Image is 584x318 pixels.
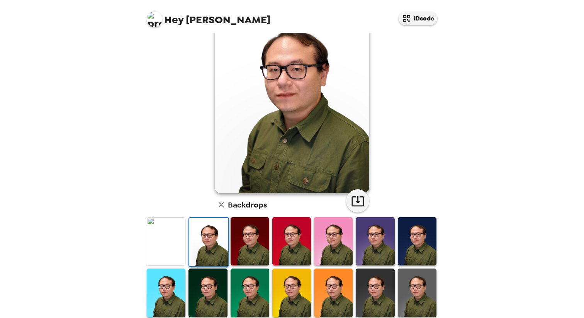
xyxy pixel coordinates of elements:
h6: Backdrops [228,199,267,211]
img: profile pic [147,12,162,27]
button: IDcode [399,12,437,25]
img: Original [147,217,185,265]
span: Hey [164,13,183,27]
span: [PERSON_NAME] [147,8,270,25]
